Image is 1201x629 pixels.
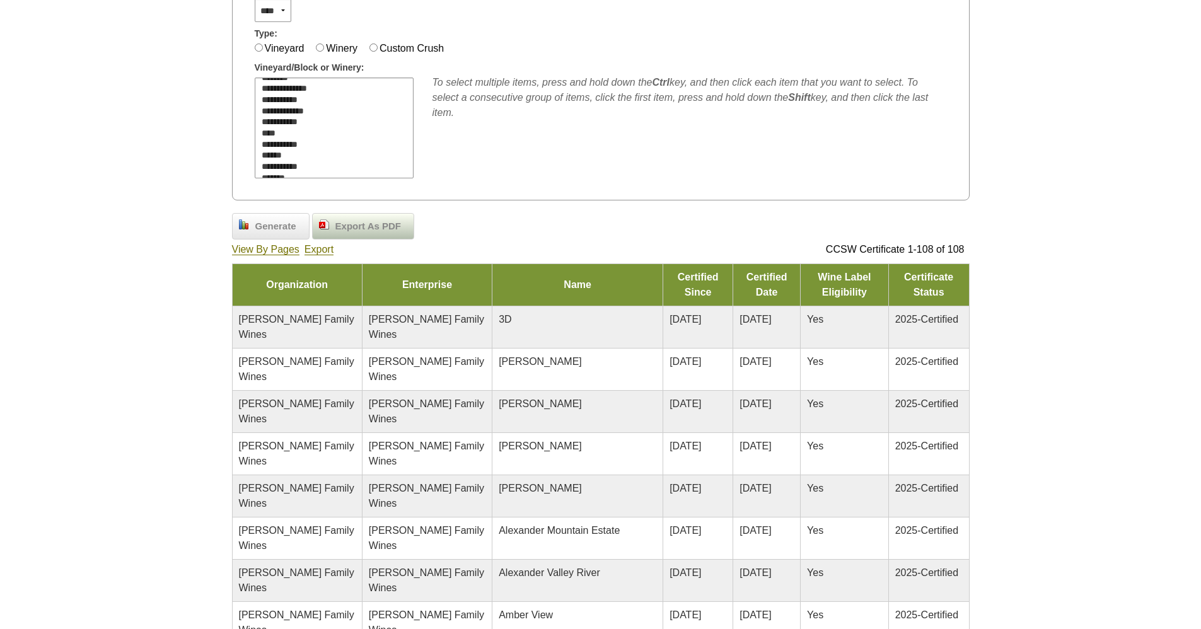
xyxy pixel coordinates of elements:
a: Export As PDF [312,213,414,239]
a: View By Pages [232,244,299,255]
span: Type: [255,27,277,40]
span: 2025-Certified [895,398,959,409]
td: Certified Since [663,264,733,306]
span: [DATE] [670,441,701,451]
b: Shift [788,92,811,103]
span: Yes [807,609,823,620]
span: CCSW Certificate 1-108 of 108 [826,244,965,255]
span: [DATE] [740,398,771,409]
span: 2025-Certified [895,609,959,620]
label: Winery [326,43,357,54]
span: [DATE] [740,356,771,367]
span: 2025-Certified [895,314,959,325]
span: [PERSON_NAME] Family Wines [369,441,484,466]
td: Certified Date [733,264,801,306]
span: [DATE] [740,567,771,578]
span: 2025-Certified [895,483,959,493]
span: [DATE] [670,398,701,409]
td: Name [492,264,663,306]
span: [PERSON_NAME] Family Wines [239,483,354,509]
span: 2025-Certified [895,567,959,578]
span: [PERSON_NAME] [499,483,582,493]
span: [DATE] [740,314,771,325]
span: [PERSON_NAME] [499,398,582,409]
span: [DATE] [740,483,771,493]
span: [DATE] [670,525,701,536]
span: Yes [807,356,823,367]
span: [DATE] [670,356,701,367]
div: To select multiple items, press and hold down the key, and then click each item that you want to ... [432,75,947,120]
span: Yes [807,398,823,409]
span: 2025-Certified [895,525,959,536]
span: [PERSON_NAME] Family Wines [369,525,484,551]
span: [PERSON_NAME] Family Wines [239,525,354,551]
span: [DATE] [670,567,701,578]
td: Organization [232,264,362,306]
span: [PERSON_NAME] Family Wines [369,398,484,424]
span: [DATE] [670,483,701,493]
span: [PERSON_NAME] Family Wines [239,567,354,593]
img: doc_pdf.png [319,219,329,229]
span: Yes [807,314,823,325]
span: [DATE] [740,525,771,536]
span: [DATE] [740,441,771,451]
span: [DATE] [670,609,701,620]
span: Alexander Mountain Estate [499,525,620,536]
span: 2025-Certified [895,441,959,451]
span: [PERSON_NAME] Family Wines [369,567,484,593]
span: [PERSON_NAME] Family Wines [369,314,484,340]
span: Generate [249,219,303,234]
span: [PERSON_NAME] Family Wines [239,441,354,466]
td: Certificate Status [888,264,969,306]
img: chart_bar.png [239,219,249,229]
span: [PERSON_NAME] [499,356,582,367]
span: Vineyard/Block or Winery: [255,61,364,74]
span: Yes [807,441,823,451]
span: [PERSON_NAME] Family Wines [369,356,484,382]
span: Alexander Valley River [499,567,600,578]
span: [PERSON_NAME] Family Wines [369,483,484,509]
span: Yes [807,525,823,536]
td: Wine Label Eligibility [801,264,889,306]
span: [PERSON_NAME] Family Wines [239,398,354,424]
span: Yes [807,483,823,493]
span: [PERSON_NAME] Family Wines [239,314,354,340]
span: [PERSON_NAME] [499,441,582,451]
a: Generate [232,213,310,239]
span: [PERSON_NAME] Family Wines [239,356,354,382]
b: Ctrl [652,77,670,88]
span: Yes [807,567,823,578]
span: 2025-Certified [895,356,959,367]
span: Export As PDF [329,219,407,234]
label: Custom Crush [380,43,444,54]
span: [DATE] [670,314,701,325]
span: [DATE] [740,609,771,620]
a: Export [305,244,334,255]
span: Amber View [499,609,553,620]
label: Vineyard [265,43,305,54]
td: Enterprise [362,264,492,306]
span: 3D [499,314,511,325]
